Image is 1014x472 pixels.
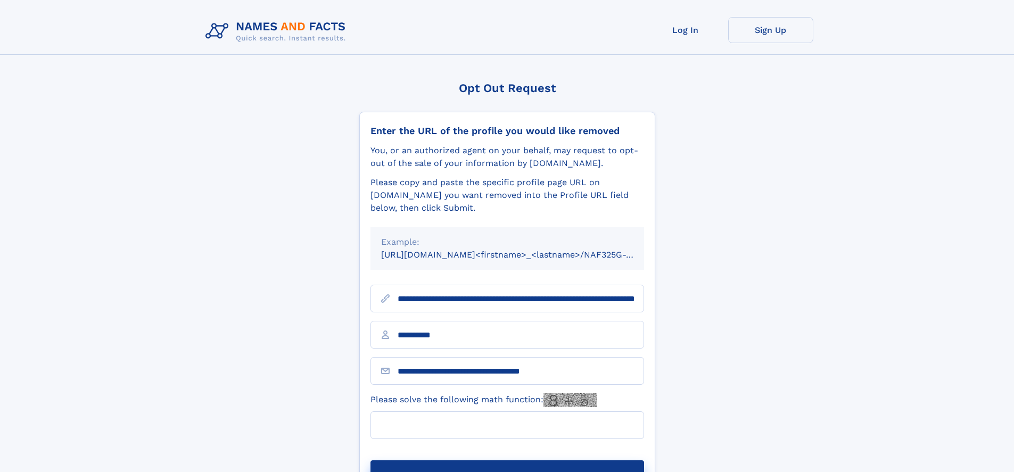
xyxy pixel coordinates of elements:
[201,17,355,46] img: Logo Names and Facts
[370,176,644,214] div: Please copy and paste the specific profile page URL on [DOMAIN_NAME] you want removed into the Pr...
[370,125,644,137] div: Enter the URL of the profile you would like removed
[370,393,597,407] label: Please solve the following math function:
[359,81,655,95] div: Opt Out Request
[643,17,728,43] a: Log In
[728,17,813,43] a: Sign Up
[381,250,664,260] small: [URL][DOMAIN_NAME]<firstname>_<lastname>/NAF325G-xxxxxxxx
[381,236,633,249] div: Example:
[370,144,644,170] div: You, or an authorized agent on your behalf, may request to opt-out of the sale of your informatio...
